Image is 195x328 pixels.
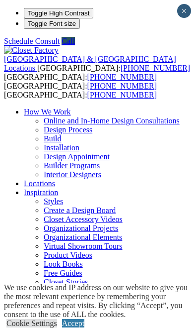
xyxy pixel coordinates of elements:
[24,179,55,188] a: Locations
[44,251,92,259] a: Product Videos
[4,55,176,72] a: [GEOGRAPHIC_DATA] & [GEOGRAPHIC_DATA] Locations
[62,319,84,328] a: Accept
[44,233,122,241] a: Organizational Elements
[24,188,58,197] a: Inspiration
[44,116,180,125] a: Online and In-Home Design Consultations
[24,18,80,29] button: Toggle Font size
[44,206,116,215] a: Create a Design Board
[44,197,63,206] a: Styles
[28,20,76,27] span: Toggle Font size
[44,170,101,179] a: Interior Designers
[44,260,83,268] a: Look Books
[87,73,157,81] a: [PHONE_NUMBER]
[177,4,191,18] button: Close
[4,37,60,45] a: Schedule Consult
[4,46,59,55] img: Closet Factory
[62,37,75,45] a: Call
[24,108,71,116] a: How We Work
[4,82,157,99] span: [GEOGRAPHIC_DATA]: [GEOGRAPHIC_DATA]:
[44,161,100,170] a: Builder Programs
[44,224,118,232] a: Organizational Projects
[44,269,82,277] a: Free Guides
[87,82,157,90] a: [PHONE_NUMBER]
[44,215,123,223] a: Closet Accessory Videos
[87,91,157,99] a: [PHONE_NUMBER]
[44,143,79,152] a: Installation
[44,278,88,286] a: Closet Stories
[121,64,190,72] a: [PHONE_NUMBER]
[6,319,57,328] a: Cookie Settings
[44,152,110,161] a: Design Appointment
[4,64,190,81] span: [GEOGRAPHIC_DATA]: [GEOGRAPHIC_DATA]:
[28,9,89,17] span: Toggle High Contrast
[4,283,195,319] div: We use cookies and IP address on our website to give you the most relevant experience by remember...
[44,134,62,143] a: Build
[24,8,93,18] button: Toggle High Contrast
[44,242,123,250] a: Virtual Showroom Tours
[44,125,92,134] a: Design Process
